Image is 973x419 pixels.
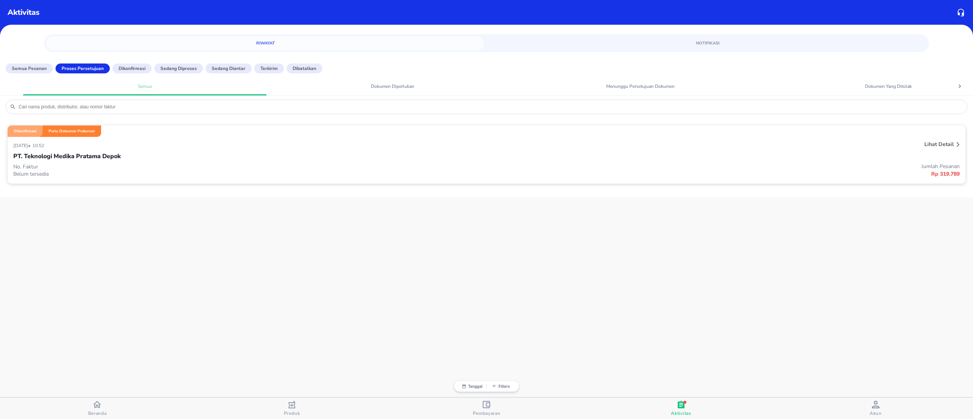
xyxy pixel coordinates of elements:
[486,384,515,389] button: Filters
[212,65,246,72] p: Sedang diantar
[260,65,278,72] p: Terkirim
[523,83,757,89] span: Menunggu Persetujuan Dokumen
[46,37,484,50] a: Riwayat
[671,410,691,416] span: Aktivitas
[519,79,762,93] a: Menunggu Persetujuan Dokumen
[584,398,778,419] button: Aktivitas
[88,410,107,416] span: Beranda
[486,170,960,178] p: Rp 319.789
[287,63,322,73] button: Dibatalkan
[13,152,121,161] p: PT. Teknologi Medika Pratama Depok
[489,37,927,50] a: Notifikasi
[13,163,486,170] p: No. Faktur
[62,65,104,72] p: Proses Persetujuan
[154,63,203,73] button: Sedang diproses
[160,65,197,72] p: Sedang diproses
[49,129,95,134] p: Perlu Dokumen Prekursor
[13,170,486,178] p: Belum tersedia
[778,398,973,419] button: Akun
[14,129,36,134] p: Dikonfirmasi
[389,398,584,419] button: Pembayaran
[271,79,514,93] a: Dokumen Diperlukan
[8,7,40,18] p: Aktivitas
[293,65,316,72] p: Dibatalkan
[473,410,501,416] span: Pembayaran
[13,143,32,149] p: [DATE] •
[28,83,262,89] span: Semua
[486,163,960,170] p: Jumlah Pesanan
[32,143,46,149] p: 10:52
[44,34,929,50] div: simple tabs
[51,40,480,47] span: Riwayat
[6,63,53,73] button: Semua Pesanan
[119,65,146,72] p: Dikonfirmasi
[276,83,510,89] span: Dokumen Diperlukan
[284,410,300,416] span: Produk
[12,65,47,72] p: Semua Pesanan
[18,104,963,110] input: Cari nama produk, distributor, atau nomor faktur
[493,40,922,47] span: Notifikasi
[924,141,954,148] p: Lihat detail
[206,63,252,73] button: Sedang diantar
[254,63,284,73] button: Terkirim
[195,398,389,419] button: Produk
[113,63,152,73] button: Dikonfirmasi
[55,63,110,73] button: Proses Persetujuan
[870,410,882,416] span: Akun
[23,79,266,93] a: Semua
[458,384,486,389] button: Tanggal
